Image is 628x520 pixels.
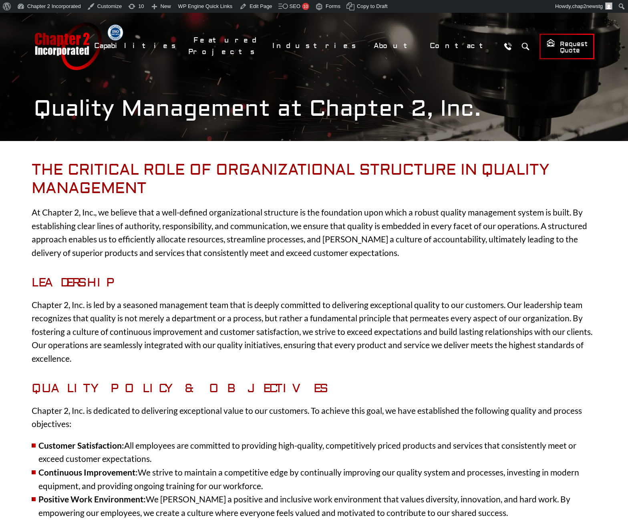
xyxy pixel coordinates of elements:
[32,206,596,259] p: At Chapter 2, Inc., we believe that a well-defined organizational structure is the foundation upo...
[302,3,309,10] div: 10
[32,404,596,431] p: Chapter 2, Inc. is dedicated to delivering exceptional value to our customers. To achieve this go...
[267,37,364,54] a: Industries
[34,95,594,122] h1: Quality Management at Chapter 2, Inc.
[368,37,421,54] a: About
[500,39,515,54] a: Call Us
[32,466,596,492] li: We strive to maintain a competitive edge by continually improving our quality system and processe...
[518,39,533,54] button: Search
[32,276,596,290] h3: Leadership
[89,37,184,54] a: Capabilities
[425,37,496,54] a: Contact
[546,38,588,55] span: Request Quote
[38,467,138,477] strong: Continuous Improvement:
[34,22,102,70] a: Chapter 2 Incorporated
[32,298,596,365] p: Chapter 2, Inc. is led by a seasoned management team that is deeply committed to delivering excep...
[32,492,596,519] li: We [PERSON_NAME] a positive and inclusive work environment that values diversity, innovation, and...
[38,440,124,450] strong: Customer Satisfaction:
[32,161,596,198] h2: The Critical Role of Organizational Structure in Quality Management
[32,381,596,396] h3: Quality Policy & Objectives
[572,3,603,9] span: chap2newstg
[539,34,594,59] a: Request Quote
[38,494,146,504] strong: Positive Work Environment:
[188,32,263,60] a: Featured Projects
[32,439,596,466] li: All employees are committed to providing high-quality, competitively priced products and services...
